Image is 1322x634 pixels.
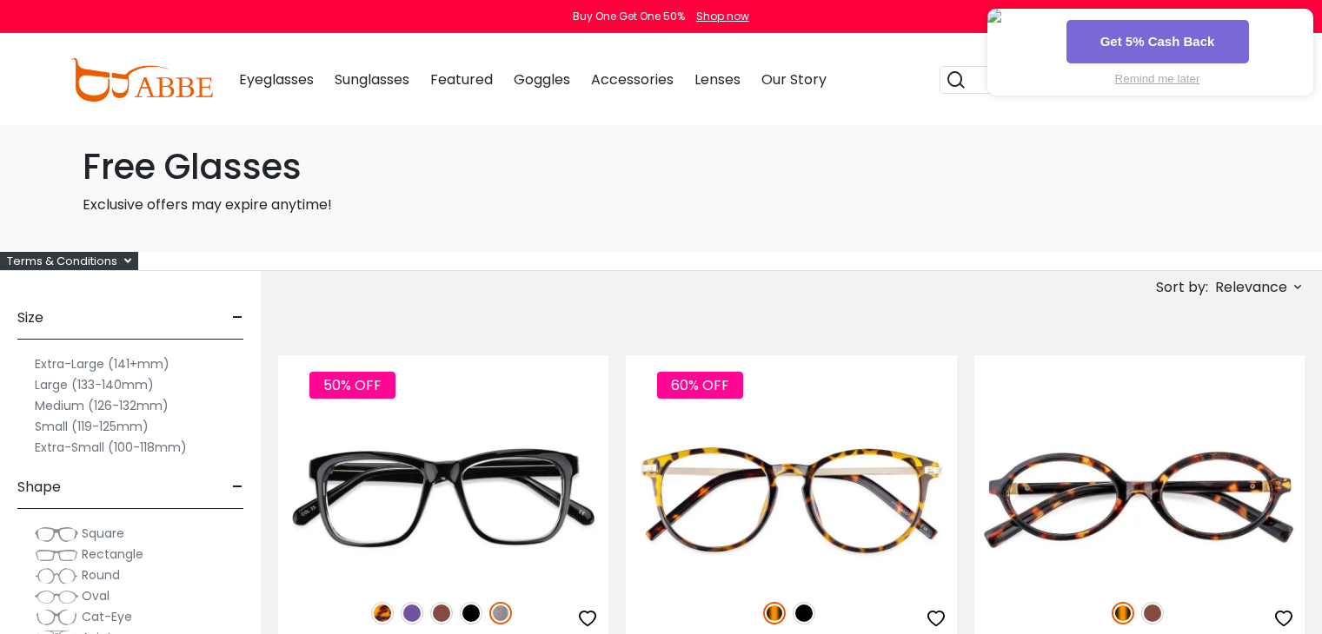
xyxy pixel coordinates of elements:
label: Extra-Small (100-118mm) [35,437,187,458]
label: Extra-Large (141+mm) [35,353,169,374]
span: Eyeglasses [239,69,314,89]
span: 50% OFF [309,372,395,399]
label: Small (119-125mm) [35,416,149,437]
img: Purple [401,602,423,624]
label: Large (133-140mm) [35,374,154,395]
span: Sort by: [1156,277,1208,297]
img: Black [460,602,482,624]
span: Oval [82,587,110,604]
span: Square [82,525,124,542]
img: abbeglasses.com [70,58,213,102]
span: Round [82,566,120,584]
span: Lenses [694,69,741,89]
img: Square.png [35,525,78,543]
img: Brown [430,602,453,624]
img: Oval.png [35,588,78,605]
img: Round.png [35,567,78,584]
img: Tortoise [1112,602,1134,624]
span: Cat-Eye [82,608,132,625]
div: Shop now [696,9,749,24]
span: Relevance [1215,272,1287,303]
span: - [232,466,243,508]
div: Buy One Get One 50% [573,9,685,24]
img: Black [793,602,815,624]
img: Gun [489,602,512,624]
a: Shop now [688,9,749,23]
img: Rectangle.png [35,546,78,564]
span: Featured [430,69,493,89]
img: Leopard [371,602,394,624]
span: - [232,297,243,339]
span: 60% OFF [657,372,743,399]
span: Goggles [514,69,570,89]
span: Accessories [591,69,674,89]
span: Shape [17,466,61,508]
h1: Free Glasses [83,146,1240,188]
span: Our Story [761,69,827,89]
span: Size [17,297,43,339]
label: Medium (126-132mm) [35,395,169,416]
img: Gun Laya - Plastic ,Universal Bridge Fit [278,418,608,583]
p: Exclusive offers may expire anytime! [83,195,1240,215]
img: Cat-Eye.png [35,609,78,626]
img: Tortoise Callie - Combination ,Universal Bridge Fit [626,418,956,583]
img: Tortoise [763,602,786,624]
span: Rectangle [82,545,143,563]
img: Tortoise Knowledge - Acetate ,Universal Bridge Fit [974,418,1305,583]
span: Sunglasses [335,69,409,89]
img: Brown [1141,602,1164,624]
